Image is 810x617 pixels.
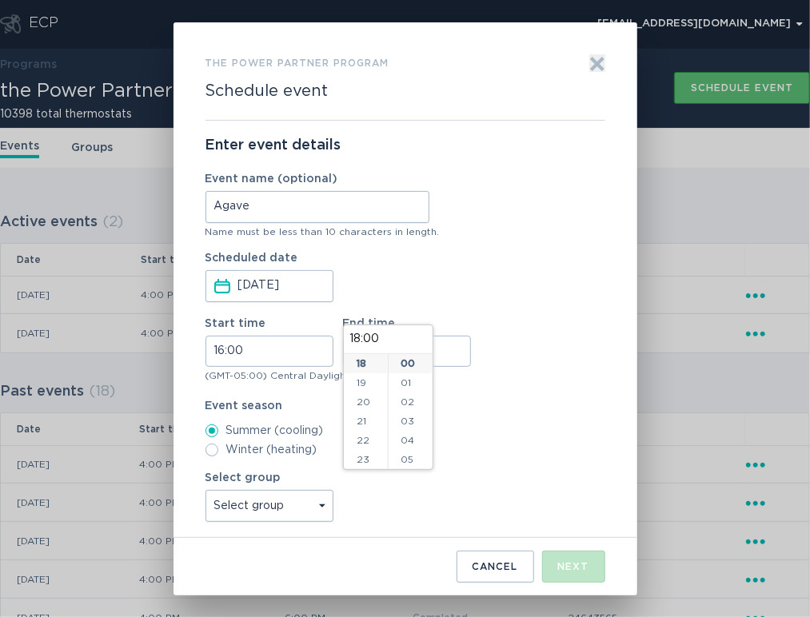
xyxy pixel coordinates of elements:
li: 03 [389,412,433,431]
input: Summer (cooling) [205,424,218,437]
li: 21 [344,412,388,431]
li: 20 [344,392,388,412]
li: 01 [389,373,433,392]
li: 18 [344,354,388,373]
label: Event season [205,400,605,412]
label: Winter (heating) [205,444,605,456]
select: Select group [205,490,333,522]
li: 22 [344,431,388,450]
label: Start time [205,318,333,367]
input: Event name (optional) [205,191,429,223]
div: Name must be less than 10 characters in length. [205,227,605,237]
h3: the Power Partner program [205,54,389,72]
input: Select a date [238,271,331,301]
button: Cancel [457,551,534,583]
div: Form to create an event [174,22,637,595]
input: Start time [205,336,333,367]
div: (GMT-05:00) Central Daylight Time [205,371,605,380]
button: Exit [589,54,605,72]
li: 04 [389,431,433,450]
label: End time [343,318,471,367]
li: 00 [389,354,433,373]
button: Scheduled dateSelect a date [214,277,230,295]
label: Summer (cooling) [205,424,605,437]
div: Next [558,562,589,571]
label: Scheduled date [205,253,429,302]
li: 23 [344,450,388,469]
li: 19 [344,373,388,392]
label: Event name (optional) [205,173,429,185]
h2: Schedule event [205,82,329,101]
li: 02 [389,392,433,412]
button: Next [542,551,605,583]
p: Enter event details [205,137,605,154]
div: Cancel [473,562,518,571]
li: 05 [389,450,433,469]
input: Winter (heating) [205,444,218,456]
label: Select group [205,472,333,522]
